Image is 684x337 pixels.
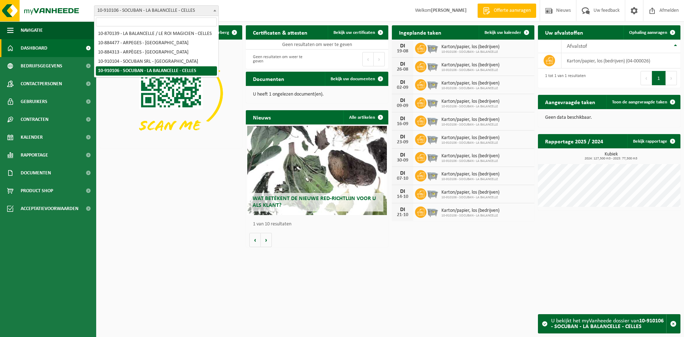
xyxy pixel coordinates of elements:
[94,5,219,16] span: 10-910106 - SOCUBAN - LA BALANCELLE - CELLES
[441,104,499,109] span: 10-910106 - SOCUBAN - LA BALANCELLE
[395,134,410,140] div: DI
[21,21,43,39] span: Navigatie
[426,96,439,108] img: WB-2500-GAL-GY-01
[395,194,410,199] div: 14-10
[641,71,652,85] button: Previous
[249,51,313,67] div: Geen resultaten om weer te geven
[441,172,499,177] span: Karton/papier, los (bedrijven)
[441,50,499,54] span: 10-910106 - SOCUBAN - LA BALANCELLE
[253,92,381,97] p: U heeft 1 ongelezen document(en).
[94,6,218,16] span: 10-910106 - SOCUBAN - LA BALANCELLE - CELLES
[395,103,410,108] div: 09-09
[627,134,680,148] a: Bekijk rapportage
[395,116,410,122] div: DI
[261,233,272,247] button: Volgende
[441,68,499,72] span: 10-910106 - SOCUBAN - LA BALANCELLE
[21,57,62,75] span: Bedrijfsgegevens
[96,39,217,48] li: 10-884477 - ARPEGES - [GEOGRAPHIC_DATA]
[21,182,53,200] span: Product Shop
[441,86,499,91] span: 10-910106 - SOCUBAN - LA BALANCELLE
[395,85,410,90] div: 02-09
[484,30,521,35] span: Bekijk uw kalender
[395,43,410,49] div: DI
[246,72,291,86] h2: Documenten
[343,110,388,124] a: Alle artikelen
[328,25,388,40] a: Bekijk uw certificaten
[541,157,680,160] span: 2024: 127,500 m3 - 2025: 77,500 m3
[395,158,410,163] div: 30-09
[441,135,499,141] span: Karton/papier, los (bedrijven)
[426,78,439,90] img: WB-2500-GAL-GY-01
[96,57,217,66] li: 10-910104 - SOCUBAN SRL - [GEOGRAPHIC_DATA]
[208,25,242,40] button: Verberg
[426,60,439,72] img: WB-2500-GAL-GY-01
[21,128,43,146] span: Kalender
[395,122,410,127] div: 16-09
[441,117,499,123] span: Karton/papier, los (bedrijven)
[477,4,536,18] a: Offerte aanvragen
[551,318,664,330] strong: 10-910106 - SOCUBAN - LA BALANCELLE - CELLES
[441,81,499,86] span: Karton/papier, los (bedrijven)
[629,30,667,35] span: Ophaling aanvragen
[21,164,51,182] span: Documenten
[395,67,410,72] div: 26-08
[395,140,410,145] div: 23-09
[441,153,499,159] span: Karton/papier, los (bedrijven)
[426,187,439,199] img: WB-2500-GAL-GY-01
[492,7,533,14] span: Offerte aanvragen
[652,71,666,85] button: 1
[395,152,410,158] div: DI
[100,40,242,147] img: Download de VHEPlus App
[21,39,47,57] span: Dashboard
[441,62,499,68] span: Karton/papier, los (bedrijven)
[441,159,499,163] span: 10-910106 - SOCUBAN - LA BALANCELLE
[392,25,449,39] h2: Ingeplande taken
[249,233,261,247] button: Vorige
[246,40,388,50] td: Geen resultaten om weer te geven
[441,123,499,127] span: 10-910106 - SOCUBAN - LA BALANCELLE
[21,146,48,164] span: Rapportage
[21,111,48,128] span: Contracten
[395,170,410,176] div: DI
[253,196,376,208] span: Wat betekent de nieuwe RED-richtlijn voor u als klant?
[395,49,410,54] div: 19-08
[362,52,374,66] button: Previous
[374,52,385,66] button: Next
[561,53,680,68] td: karton/papier, los (bedrijven) (04-000026)
[426,169,439,181] img: WB-2500-GAL-GY-01
[538,134,610,148] h2: Rapportage 2025 / 2024
[246,110,278,124] h2: Nieuws
[441,195,499,200] span: 10-910106 - SOCUBAN - LA BALANCELLE
[426,151,439,163] img: WB-2500-GAL-GY-01
[395,189,410,194] div: DI
[426,114,439,127] img: WB-2500-GAL-GY-01
[426,133,439,145] img: WB-2500-GAL-GY-01
[395,207,410,213] div: DI
[551,315,666,333] div: U bekijkt het myVanheede dossier van
[246,25,315,39] h2: Certificaten & attesten
[441,190,499,195] span: Karton/papier, los (bedrijven)
[441,44,499,50] span: Karton/papier, los (bedrijven)
[213,30,229,35] span: Verberg
[606,95,680,109] a: Toon de aangevraagde taken
[333,30,375,35] span: Bekijk uw certificaten
[441,177,499,182] span: 10-910106 - SOCUBAN - LA BALANCELLE
[441,141,499,145] span: 10-910106 - SOCUBAN - LA BALANCELLE
[21,75,62,93] span: Contactpersonen
[431,8,467,13] strong: [PERSON_NAME]
[441,99,499,104] span: Karton/papier, los (bedrijven)
[623,25,680,40] a: Ophaling aanvragen
[538,25,590,39] h2: Uw afvalstoffen
[541,70,586,86] div: 1 tot 1 van 1 resultaten
[479,25,534,40] a: Bekijk uw kalender
[247,126,387,215] a: Wat betekent de nieuwe RED-richtlijn voor u als klant?
[567,44,587,49] span: Afvalstof
[441,208,499,214] span: Karton/papier, los (bedrijven)
[325,72,388,86] a: Bekijk uw documenten
[666,71,677,85] button: Next
[96,48,217,57] li: 10-884313 - ARPÈGES - [GEOGRAPHIC_DATA]
[331,77,375,81] span: Bekijk uw documenten
[96,66,217,76] li: 10-910106 - SOCUBAN - LA BALANCELLE - CELLES
[395,98,410,103] div: DI
[395,176,410,181] div: 07-10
